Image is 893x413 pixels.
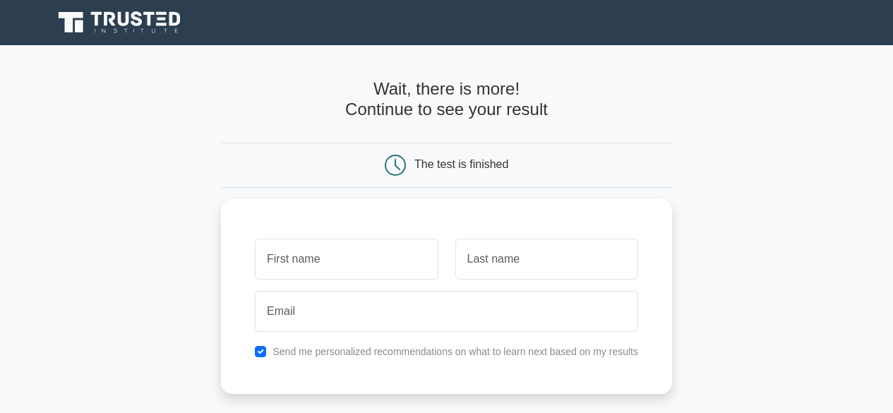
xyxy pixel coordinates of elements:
[414,158,508,170] div: The test is finished
[221,79,672,120] h4: Wait, there is more! Continue to see your result
[255,291,638,332] input: Email
[255,239,438,280] input: First name
[272,346,638,357] label: Send me personalized recommendations on what to learn next based on my results
[455,239,638,280] input: Last name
